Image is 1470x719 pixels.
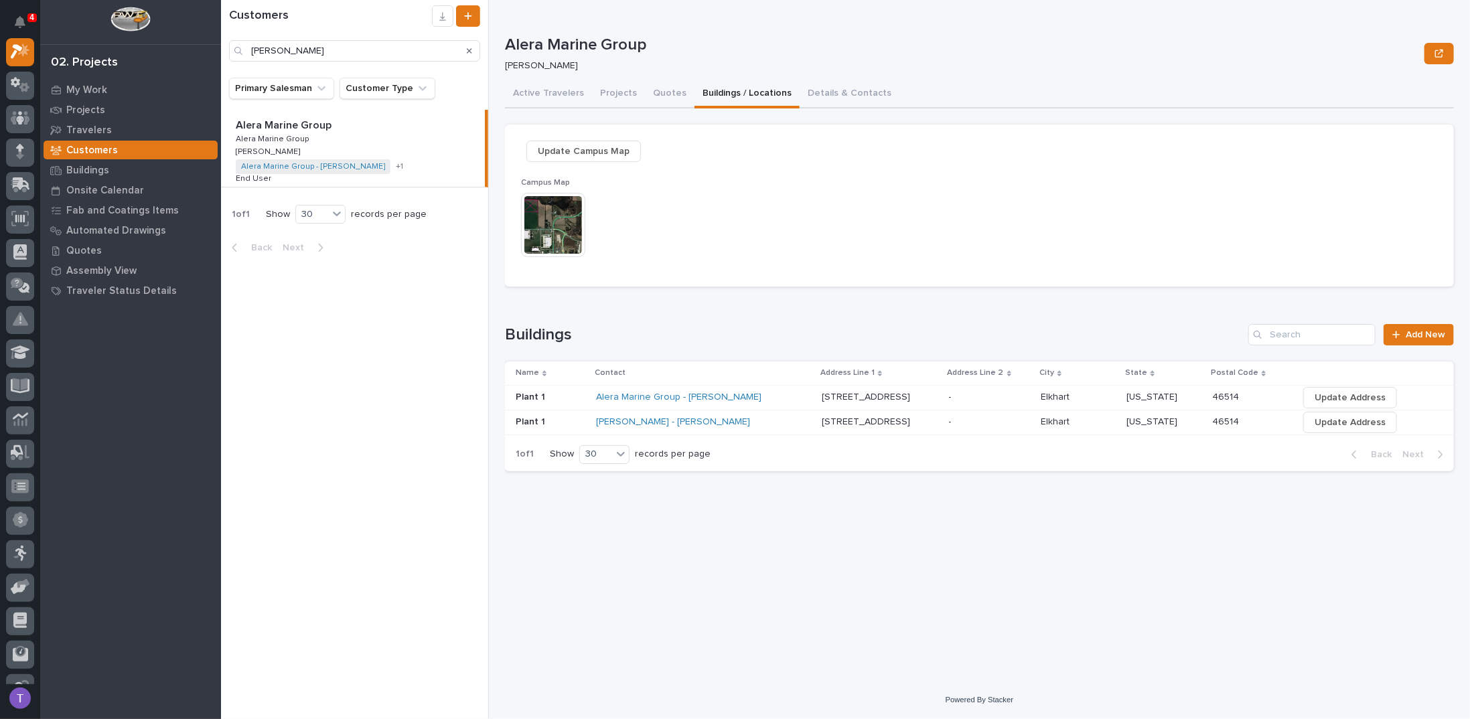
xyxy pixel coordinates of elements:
[229,40,480,62] input: Search
[505,410,1454,434] tr: Plant 1Plant 1 [PERSON_NAME] - [PERSON_NAME] [STREET_ADDRESS][STREET_ADDRESS] -- ElkhartElkhart [...
[505,35,1419,55] p: Alera Marine Group
[1212,414,1242,428] p: 46514
[1315,414,1386,430] span: Update Address
[66,165,109,177] p: Buildings
[40,281,221,301] a: Traveler Status Details
[221,110,488,187] a: Alera Marine GroupAlera Marine Group Alera Marine GroupAlera Marine Group [PERSON_NAME][PERSON_NA...
[505,438,544,471] p: 1 of 1
[40,100,221,120] a: Projects
[66,205,179,217] p: Fab and Coatings Items
[396,163,403,171] span: + 1
[277,242,334,254] button: Next
[236,171,274,183] p: End User
[1397,449,1454,461] button: Next
[550,449,574,460] p: Show
[66,185,144,197] p: Onsite Calendar
[266,209,290,220] p: Show
[1315,390,1386,406] span: Update Address
[822,414,913,428] p: [STREET_ADDRESS]
[243,242,272,254] span: Back
[40,120,221,140] a: Travelers
[40,140,221,160] a: Customers
[111,7,150,31] img: Workspace Logo
[516,366,539,380] p: Name
[17,16,34,37] div: Notifications4
[29,13,34,22] p: 4
[66,125,112,137] p: Travelers
[351,209,427,220] p: records per page
[580,447,612,461] div: 30
[1402,449,1432,461] span: Next
[1211,366,1258,380] p: Postal Code
[1041,389,1072,403] p: Elkhart
[592,80,645,108] button: Projects
[66,145,118,157] p: Customers
[538,143,630,159] span: Update Campus Map
[1303,387,1397,408] button: Update Address
[505,385,1454,410] tr: Plant 1Plant 1 Alera Marine Group - [PERSON_NAME] [STREET_ADDRESS][STREET_ADDRESS] -- ElkhartElkh...
[6,684,34,712] button: users-avatar
[1248,324,1376,345] input: Search
[40,180,221,200] a: Onsite Calendar
[1384,324,1454,345] a: Add New
[66,245,102,257] p: Quotes
[1125,366,1147,380] p: State
[1039,366,1054,380] p: City
[66,265,137,277] p: Assembly View
[40,80,221,100] a: My Work
[241,162,385,171] a: Alera Marine Group - [PERSON_NAME]
[1303,412,1397,433] button: Update Address
[1406,330,1445,339] span: Add New
[66,84,107,96] p: My Work
[40,260,221,281] a: Assembly View
[40,240,221,260] a: Quotes
[229,9,432,23] h1: Customers
[949,414,954,428] p: -
[595,366,626,380] p: Contact
[596,392,761,403] a: Alera Marine Group - [PERSON_NAME]
[40,220,221,240] a: Automated Drawings
[1363,449,1392,461] span: Back
[505,80,592,108] button: Active Travelers
[6,8,34,36] button: Notifications
[51,56,118,70] div: 02. Projects
[236,132,311,144] p: Alera Marine Group
[1041,414,1072,428] p: Elkhart
[66,285,177,297] p: Traveler Status Details
[526,141,641,162] button: Update Campus Map
[596,416,750,428] a: [PERSON_NAME] - [PERSON_NAME]
[221,198,261,231] p: 1 of 1
[505,60,1414,72] p: [PERSON_NAME]
[66,225,166,237] p: Automated Drawings
[1126,389,1180,403] p: [US_STATE]
[521,179,570,187] span: Campus Map
[694,80,800,108] button: Buildings / Locations
[40,200,221,220] a: Fab and Coatings Items
[1126,414,1180,428] p: [US_STATE]
[229,78,334,99] button: Primary Salesman
[296,208,328,222] div: 30
[516,389,548,403] p: Plant 1
[236,116,334,132] p: Alera Marine Group
[516,414,548,428] p: Plant 1
[822,389,913,403] p: [STREET_ADDRESS]
[66,104,105,116] p: Projects
[946,696,1013,704] a: Powered By Stacker
[505,325,1243,345] h1: Buildings
[949,389,954,403] p: -
[635,449,711,460] p: records per page
[221,242,277,254] button: Back
[340,78,435,99] button: Customer Type
[948,366,1004,380] p: Address Line 2
[40,160,221,180] a: Buildings
[236,145,303,157] p: [PERSON_NAME]
[820,366,875,380] p: Address Line 1
[283,242,312,254] span: Next
[645,80,694,108] button: Quotes
[1212,389,1242,403] p: 46514
[1341,449,1397,461] button: Back
[800,80,899,108] button: Details & Contacts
